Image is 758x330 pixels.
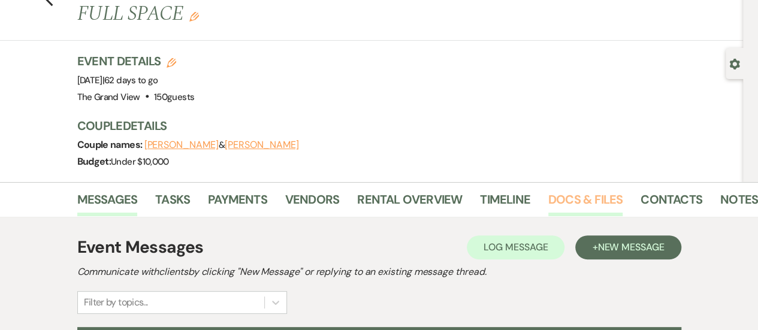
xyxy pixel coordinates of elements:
h1: Event Messages [77,235,204,260]
span: & [144,139,299,151]
h3: Event Details [77,53,195,69]
a: Messages [77,190,138,216]
span: 62 days to go [104,74,158,86]
button: Log Message [467,235,564,259]
button: Edit [189,11,199,22]
a: Timeline [480,190,530,216]
button: +New Message [575,235,681,259]
a: Tasks [155,190,190,216]
span: The Grand View [77,91,140,103]
span: Budget: [77,155,111,168]
span: [DATE] [77,74,158,86]
span: Log Message [484,241,548,253]
h3: Couple Details [77,117,732,134]
div: Filter by topics... [84,295,148,310]
button: [PERSON_NAME] [225,140,299,150]
h2: Communicate with clients by clicking "New Message" or replying to an existing message thread. [77,265,681,279]
a: Payments [208,190,267,216]
a: Docs & Files [548,190,623,216]
a: Rental Overview [357,190,462,216]
span: | [102,74,158,86]
span: 150 guests [154,91,194,103]
button: [PERSON_NAME] [144,140,219,150]
a: Contacts [641,190,702,216]
a: Vendors [285,190,339,216]
a: Notes [720,190,758,216]
span: Under $10,000 [111,156,169,168]
button: Open lead details [729,57,740,69]
span: Couple names: [77,138,144,151]
span: New Message [597,241,664,253]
